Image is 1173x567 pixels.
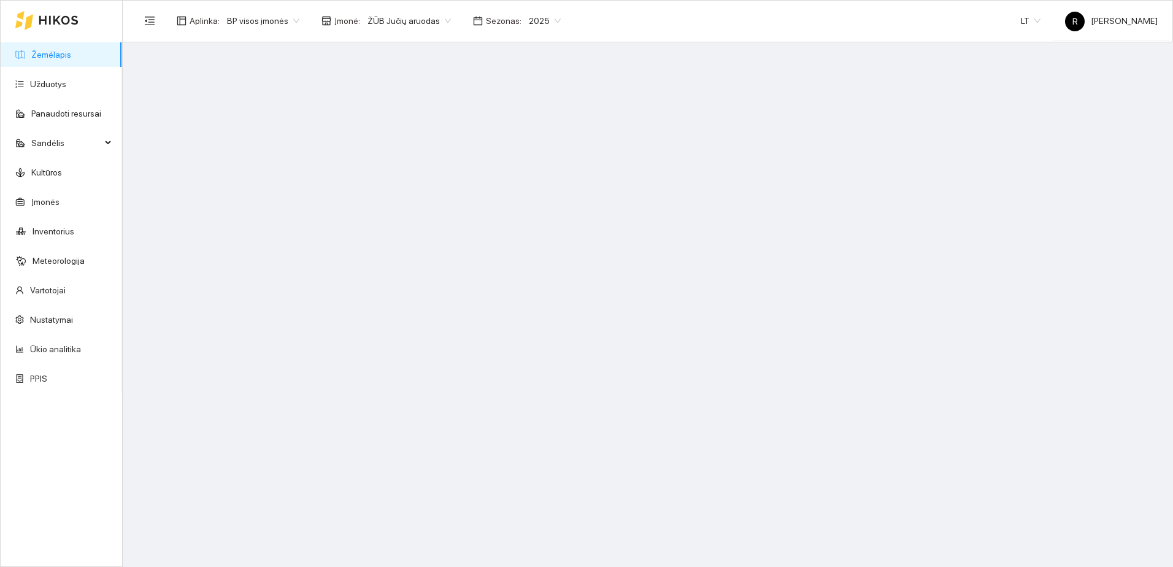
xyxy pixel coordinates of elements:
[30,285,66,295] a: Vartotojai
[33,256,85,266] a: Meteorologija
[473,16,483,26] span: calendar
[321,16,331,26] span: shop
[31,168,62,177] a: Kultūros
[30,79,66,89] a: Užduotys
[30,374,47,384] a: PPIS
[144,15,155,26] span: menu-fold
[137,9,162,33] button: menu-fold
[1072,12,1078,31] span: R
[190,14,220,28] span: Aplinka :
[30,315,73,325] a: Nustatymai
[31,109,101,118] a: Panaudoti resursai
[227,12,299,30] span: BP visos įmonės
[31,50,71,60] a: Žemėlapis
[33,226,74,236] a: Inventorius
[1065,16,1158,26] span: [PERSON_NAME]
[177,16,187,26] span: layout
[31,197,60,207] a: Įmonės
[486,14,521,28] span: Sezonas :
[1021,12,1040,30] span: LT
[529,12,561,30] span: 2025
[30,344,81,354] a: Ūkio analitika
[334,14,360,28] span: Įmonė :
[367,12,451,30] span: ŽŪB Jučių aruodas
[31,131,101,155] span: Sandėlis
